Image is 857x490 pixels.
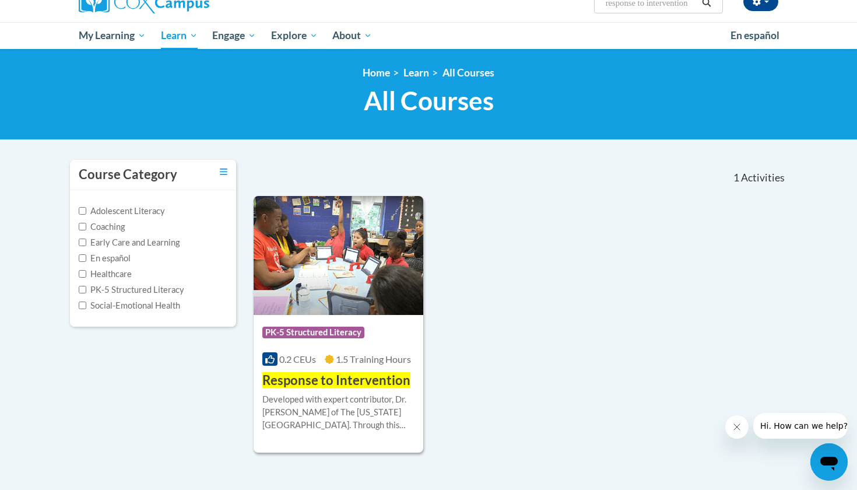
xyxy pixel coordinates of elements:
input: Checkbox for Options [79,223,86,230]
h3: Course Category [79,166,177,184]
a: Home [363,66,390,79]
span: Learn [161,29,198,43]
label: Coaching [79,220,125,233]
a: All Courses [442,66,494,79]
span: 0.2 CEUs [279,353,316,365]
input: Checkbox for Options [79,270,86,278]
a: En español [723,23,787,48]
a: About [325,22,380,49]
span: En español [730,29,779,41]
span: 1 [733,171,739,184]
iframe: Message from company [753,413,848,439]
label: Healthcare [79,268,132,281]
div: Developed with expert contributor, Dr. [PERSON_NAME] of The [US_STATE][GEOGRAPHIC_DATA]. Through ... [262,393,415,432]
a: Toggle collapse [220,166,227,178]
span: Explore [271,29,318,43]
label: Social-Emotional Health [79,299,180,312]
span: Engage [212,29,256,43]
span: My Learning [79,29,146,43]
label: Adolescent Literacy [79,205,165,218]
label: PK-5 Structured Literacy [79,283,184,296]
a: Learn [153,22,205,49]
iframe: Close message [725,415,749,439]
span: PK-5 Structured Literacy [262,327,364,338]
span: All Courses [364,85,494,116]
div: Main menu [61,22,796,49]
span: 1.5 Training Hours [336,353,411,365]
a: My Learning [71,22,153,49]
label: En español [79,252,131,265]
span: About [332,29,372,43]
span: Activities [741,171,785,184]
label: Early Care and Learning [79,236,180,249]
input: Checkbox for Options [79,239,86,246]
input: Checkbox for Options [79,254,86,262]
a: Course LogoPK-5 Structured Literacy0.2 CEUs1.5 Training Hours Response to InterventionDeveloped w... [254,196,423,453]
input: Checkbox for Options [79,207,86,215]
iframe: Button to launch messaging window [810,443,848,481]
a: Engage [205,22,264,49]
a: Explore [264,22,325,49]
a: Learn [403,66,429,79]
span: Response to Intervention [262,372,410,388]
img: Course Logo [254,196,423,315]
input: Checkbox for Options [79,302,86,309]
input: Checkbox for Options [79,286,86,293]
